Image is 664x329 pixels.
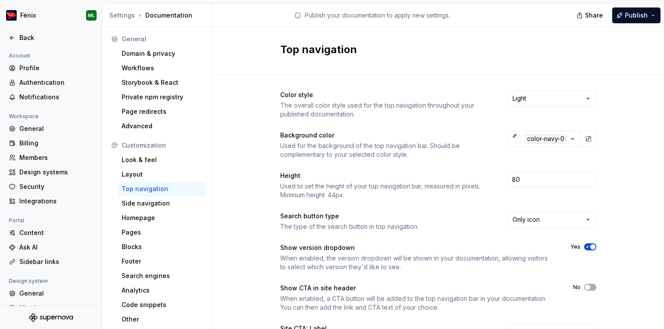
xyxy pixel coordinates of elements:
p: Publish your documentation to apply new settings. [305,11,450,20]
svg: Supernova Logo [29,313,73,322]
a: Top navigation [118,182,206,196]
div: Members [19,304,93,312]
a: Domain & privacy [118,47,206,61]
div: Fénix [20,11,36,20]
div: Code snippets [122,300,203,309]
button: Settings [109,11,135,20]
div: Color style [280,90,493,99]
div: Integrations [19,197,93,206]
a: Sidebar links [5,255,97,269]
div: The overall color style used for the top navigation throughout your published documentation. [280,101,493,119]
a: Authentication [5,76,97,90]
a: Homepage [118,211,206,225]
a: Members [5,301,97,315]
div: Back [19,33,93,42]
div: Customization [122,141,203,150]
div: Notifications [19,93,93,101]
div: Background color [280,131,493,140]
div: Footer [122,257,203,266]
div: Used for the background of the top navigation bar. Should be complementary to your selected color... [280,141,493,159]
a: Blocks [118,240,206,254]
div: Show CTA in site header [280,284,557,293]
div: When enabled, the version dropdown will be shown in your documentation, allowing visitors to sele... [280,254,555,271]
div: Top navigation [122,184,203,193]
label: Yes [570,243,581,250]
a: General [5,122,97,136]
div: Security [19,182,93,191]
img: c22002f0-c20a-4db5-8808-0be8483c155a.png [6,10,17,21]
div: Search engines [122,271,203,280]
a: Search engines [118,269,206,283]
a: Design systems [5,165,97,179]
div: Analytics [122,286,203,295]
a: Notifications [5,90,97,104]
div: Private npm registry [122,93,203,101]
div: Workspace [5,111,42,122]
div: Other [122,315,203,324]
a: Ask AI [5,240,97,254]
div: Side navigation [122,199,203,208]
a: Footer [118,254,206,268]
div: Portal [5,215,28,226]
div: Used to set the height of your top navigation bar, measured in pixels. Minimum height: 44px. [280,182,493,199]
a: Profile [5,61,97,75]
div: Pages [122,228,203,237]
a: Layout [118,167,206,181]
div: Layout [122,170,203,179]
div: Advanced [122,122,203,130]
div: The type of the search button in top navigation. [280,222,493,231]
div: Height [280,171,493,180]
a: Billing [5,136,97,150]
div: Billing [19,139,93,148]
div: Domain & privacy [122,49,203,58]
div: Ask AI [19,243,93,252]
div: Account [5,51,34,61]
div: Profile [19,64,93,72]
a: Security [5,180,97,194]
div: color-navy-0 [525,134,567,144]
span: Publish [625,11,648,20]
label: No [573,284,581,291]
div: Design system [5,276,51,286]
a: Private npm registry [118,90,206,104]
div: Page redirects [122,107,203,116]
div: Sidebar links [19,257,93,266]
a: Code snippets [118,298,206,312]
a: Members [5,151,97,165]
a: Look & feel [118,153,206,167]
h2: Top navigation [280,43,586,57]
div: Workflows [122,64,203,72]
div: Show version dropdown [280,243,555,252]
a: Workflows [118,61,206,75]
button: Publish [612,7,660,23]
div: Documentation [109,11,208,20]
div: Authentication [19,78,93,87]
div: Blocks [122,242,203,251]
a: General [5,286,97,300]
div: Content [19,228,93,237]
div: Search button type [280,212,493,221]
div: General [19,289,93,298]
div: Storybook & React [122,78,203,87]
a: Storybook & React [118,76,206,90]
a: Integrations [5,194,97,208]
a: Analytics [118,283,206,297]
button: FénixML [2,6,100,25]
div: Design systems [19,168,93,177]
div: Homepage [122,213,203,222]
a: Side navigation [118,196,206,210]
a: Other [118,312,206,326]
a: Page redirects [118,105,206,119]
input: 68 [509,171,596,187]
button: Share [572,7,609,23]
a: Back [5,31,97,45]
div: Look & feel [122,155,203,164]
div: ML [88,12,95,19]
div: Members [19,153,93,162]
div: General [19,124,93,133]
button: color-navy-0 [509,131,581,147]
a: Content [5,226,97,240]
div: When enabled, a CTA button will be added to the top navigation bar in your documentation. You can... [280,294,557,312]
